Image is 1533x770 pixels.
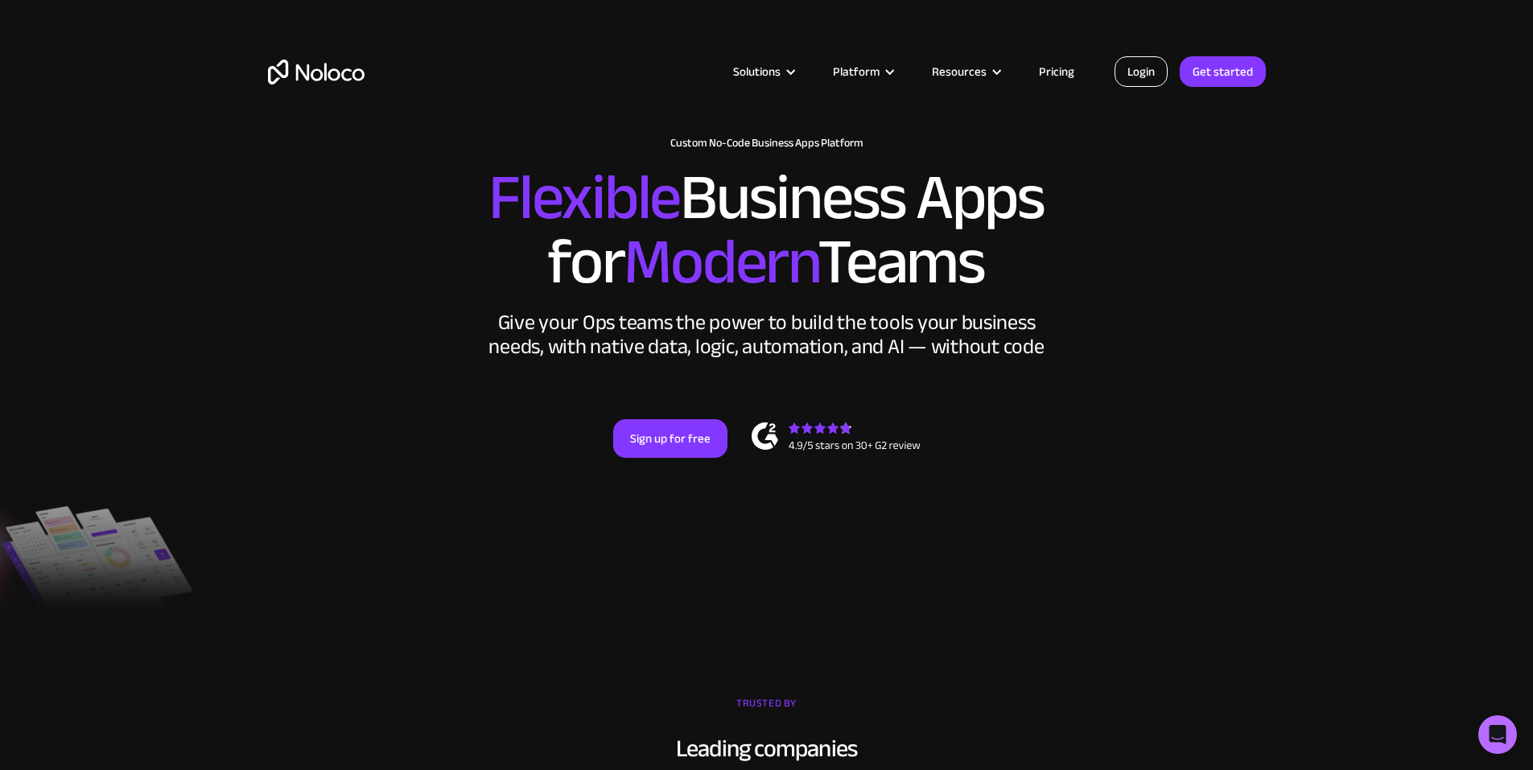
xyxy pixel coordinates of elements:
a: Login [1115,56,1168,87]
span: Flexible [488,138,680,257]
a: Pricing [1019,61,1094,82]
span: Modern [624,202,818,322]
a: Sign up for free [613,419,727,458]
div: Resources [912,61,1019,82]
div: Solutions [733,61,781,82]
div: Resources [932,61,987,82]
div: Solutions [713,61,813,82]
h2: Business Apps for Teams [268,166,1266,294]
a: home [268,60,365,84]
div: Platform [833,61,880,82]
div: Open Intercom Messenger [1478,715,1517,754]
div: Platform [813,61,912,82]
div: Give your Ops teams the power to build the tools your business needs, with native data, logic, au... [485,311,1049,359]
a: Get started [1180,56,1266,87]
